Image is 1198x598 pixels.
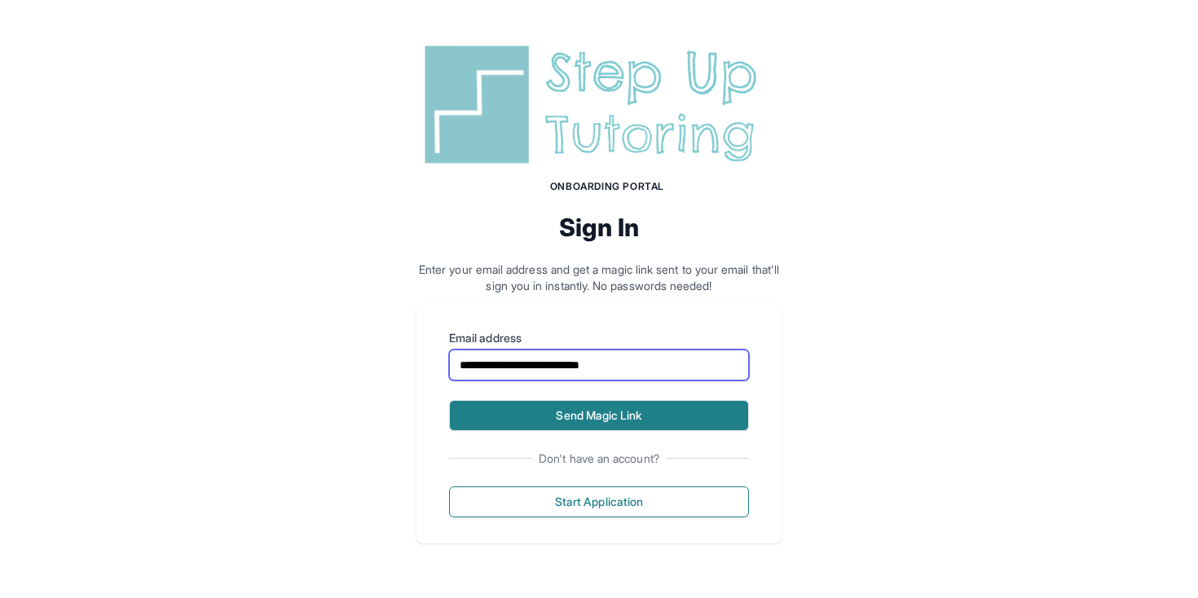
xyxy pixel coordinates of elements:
[532,451,666,467] span: Don't have an account?
[449,330,749,346] label: Email address
[433,180,782,193] h1: Onboarding Portal
[416,262,782,294] p: Enter your email address and get a magic link sent to your email that'll sign you in instantly. N...
[449,400,749,431] button: Send Magic Link
[416,213,782,242] h2: Sign In
[449,486,749,517] button: Start Application
[416,39,782,170] img: Step Up Tutoring horizontal logo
